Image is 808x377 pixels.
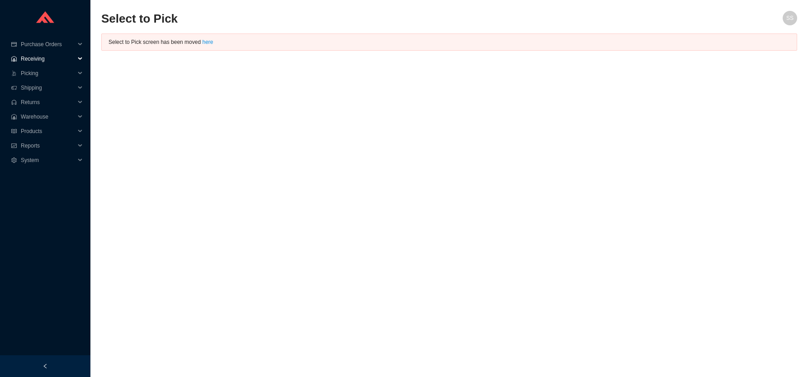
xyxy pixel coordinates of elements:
[21,52,75,66] span: Receiving
[21,124,75,138] span: Products
[11,100,17,105] span: customer-service
[21,81,75,95] span: Shipping
[21,95,75,110] span: Returns
[21,110,75,124] span: Warehouse
[43,363,48,369] span: left
[11,42,17,47] span: credit-card
[11,129,17,134] span: read
[202,39,213,45] a: here
[786,11,794,25] span: SS
[21,37,75,52] span: Purchase Orders
[21,138,75,153] span: Reports
[21,153,75,167] span: System
[109,38,790,47] div: Select to Pick screen has been moved
[11,157,17,163] span: setting
[11,143,17,148] span: fund
[101,11,623,27] h2: Select to Pick
[21,66,75,81] span: Picking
